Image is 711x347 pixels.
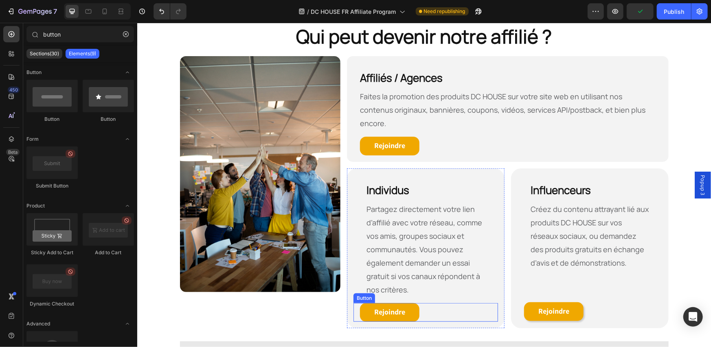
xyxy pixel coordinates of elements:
[137,23,711,347] iframe: To enrich screen reader interactions, please activate Accessibility in Grammarly extension settings
[30,50,59,57] p: Sections(30)
[562,152,570,172] span: Popup 3
[683,307,703,327] div: Open Intercom Messenger
[121,199,134,212] span: Toggle open
[26,202,45,210] span: Product
[218,272,236,279] div: Button
[657,3,691,20] button: Publish
[223,48,305,62] strong: Affiliés / Agences
[26,182,78,190] div: Submit Button
[307,7,309,16] span: /
[26,320,50,327] span: Advanced
[387,279,446,298] a: Rejoindre
[43,1,531,27] h2: Qui peut devenir notre affilié ?
[664,7,684,16] div: Publish
[26,300,78,308] div: Dynamic Checkout
[401,284,432,293] strong: Rejoindre
[121,133,134,146] span: Toggle open
[121,317,134,330] span: Toggle open
[223,280,282,299] a: Rejoindre
[53,7,57,16] p: 7
[121,66,134,79] span: Toggle open
[6,149,20,155] div: Beta
[83,116,134,123] div: Button
[43,33,204,269] img: DC HOUSE Affiliate Program | Earn 5% Commission
[8,87,20,93] div: 450
[237,118,268,127] strong: Rejoindre
[223,114,282,133] a: Rejoindre
[26,69,42,76] span: Button
[223,69,508,105] span: Faites la promotion des produits DC HOUSE sur votre site web en utilisant nos contenus originaux,...
[229,181,345,272] span: Partagez directement votre lien d’affilié avec votre réseau, comme vos amis, groupes sociaux et c...
[26,116,78,123] div: Button
[424,8,465,15] span: Need republishing
[26,249,78,256] div: Sticky Add to Cart
[69,50,96,57] p: Elements(9)
[26,135,39,143] span: Form
[237,284,268,294] strong: Rejoindre
[83,249,134,256] div: Add to Cart
[26,26,134,42] input: Search Sections & Elements
[154,3,187,20] div: Undo/Redo
[393,181,511,245] span: Créez du contenu attrayant lié aux produits DC HOUSE sur vos réseaux sociaux, ou demandez des pro...
[229,160,272,175] strong: Individus
[3,3,61,20] button: 7
[393,160,454,175] strong: Influenceurs
[311,7,396,16] span: DC HOUSE FR Affiliate Program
